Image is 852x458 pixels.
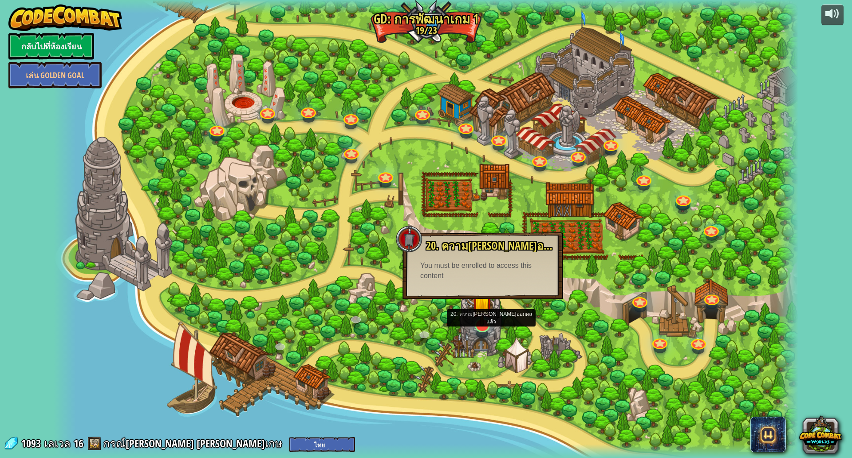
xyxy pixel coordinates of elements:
span: 1093 [21,436,43,450]
a: กรณ์[PERSON_NAME] [PERSON_NAME]เกษ [103,436,285,450]
a: เล่น Golden Goal [8,62,102,88]
span: 16 [74,436,83,450]
div: You must be enrolled to access this content [420,261,545,281]
span: 20. ความ[PERSON_NAME]ออกผลแล้ว [426,238,590,253]
button: ปรับระดับเสียง [821,4,844,25]
img: CodeCombat - Learn how to code by playing a game [8,4,122,31]
span: เลเวล [44,436,71,451]
a: กลับไปที่ห้องเรียน [8,33,94,60]
img: level-banner-started.png [472,279,493,327]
